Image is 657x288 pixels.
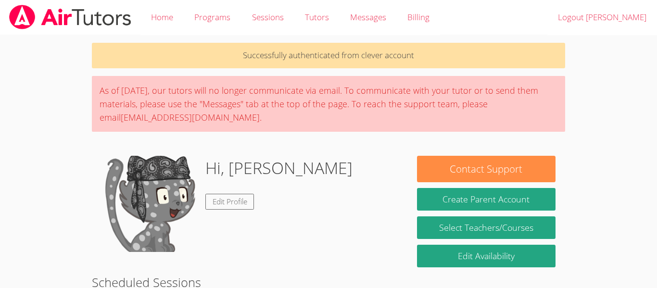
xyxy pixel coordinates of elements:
[205,194,254,210] a: Edit Profile
[205,156,353,180] h1: Hi, [PERSON_NAME]
[417,216,556,239] a: Select Teachers/Courses
[92,43,565,68] p: Successfully authenticated from clever account
[350,12,386,23] span: Messages
[417,245,556,267] a: Edit Availability
[101,156,198,252] img: default.png
[8,5,132,29] img: airtutors_banner-c4298cdbf04f3fff15de1276eac7730deb9818008684d7c2e4769d2f7ddbe033.png
[417,188,556,211] button: Create Parent Account
[417,156,556,182] button: Contact Support
[92,76,565,132] div: As of [DATE], our tutors will no longer communicate via email. To communicate with your tutor or ...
